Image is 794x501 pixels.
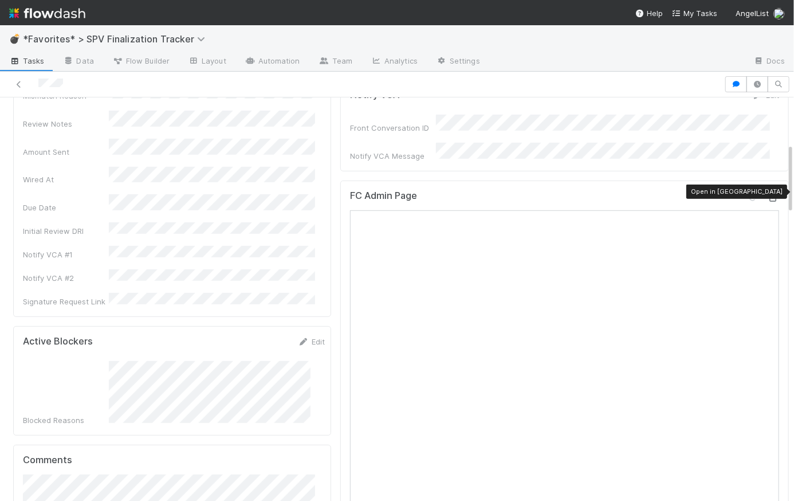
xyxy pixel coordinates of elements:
[23,118,109,130] div: Review Notes
[361,53,427,71] a: Analytics
[350,122,436,134] div: Front Conversation ID
[23,414,109,426] div: Blocked Reasons
[235,53,309,71] a: Automation
[23,296,109,307] div: Signature Request Link
[23,202,109,213] div: Due Date
[773,8,785,19] img: avatar_b467e446-68e1-4310-82a7-76c532dc3f4b.png
[23,249,109,260] div: Notify VCA #1
[744,53,794,71] a: Docs
[23,336,93,347] h5: Active Blockers
[54,53,103,71] a: Data
[309,53,361,71] a: Team
[23,146,109,158] div: Amount Sent
[103,53,179,71] a: Flow Builder
[9,55,45,66] span: Tasks
[23,455,321,466] h5: Comments
[23,174,109,185] div: Wired At
[635,7,663,19] div: Help
[350,150,436,162] div: Notify VCA Message
[23,225,109,237] div: Initial Review DRI
[23,33,211,45] span: *Favorites* > SPV Finalization Tracker
[9,3,85,23] img: logo-inverted-e16ddd16eac7371096b0.svg
[350,190,417,202] h5: FC Admin Page
[298,337,325,346] a: Edit
[672,9,717,18] span: My Tasks
[112,55,170,66] span: Flow Builder
[672,7,717,19] a: My Tasks
[736,9,769,18] span: AngelList
[427,53,489,71] a: Settings
[23,272,109,284] div: Notify VCA #2
[9,34,21,44] span: 💣
[179,53,235,71] a: Layout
